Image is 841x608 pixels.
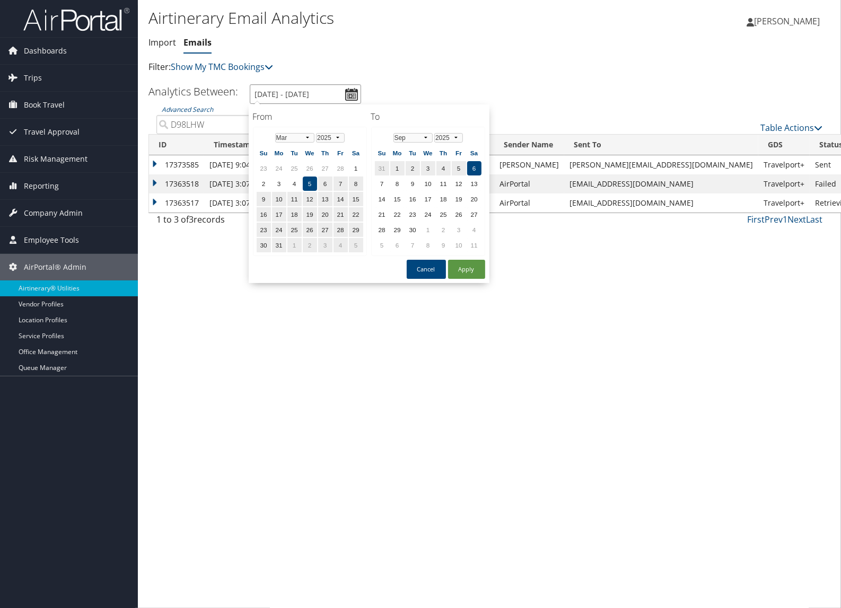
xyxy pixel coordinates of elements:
[287,177,302,191] td: 4
[171,61,273,73] a: Show My TMC Bookings
[421,177,435,191] td: 10
[204,155,269,174] td: [DATE] 9:04 AM
[349,192,363,206] td: 15
[24,173,59,199] span: Reporting
[156,115,311,134] input: Advanced Search
[436,161,451,175] td: 4
[257,238,271,252] td: 30
[287,223,302,237] td: 25
[467,161,481,175] td: 6
[375,192,389,206] td: 14
[334,223,348,237] td: 28
[24,146,87,172] span: Risk Management
[421,161,435,175] td: 3
[390,192,405,206] td: 15
[257,192,271,206] td: 9
[303,223,317,237] td: 26
[494,135,564,155] th: Sender Name: activate to sort column ascending
[162,105,213,114] a: Advanced Search
[149,135,204,155] th: ID: activate to sort column ascending
[758,193,810,213] td: Travelport+
[406,177,420,191] td: 9
[467,207,481,222] td: 27
[349,238,363,252] td: 5
[24,200,83,226] span: Company Admin
[257,207,271,222] td: 16
[390,177,405,191] td: 8
[287,207,302,222] td: 18
[24,227,79,253] span: Employee Tools
[149,174,204,193] td: 17363518
[318,223,332,237] td: 27
[564,135,758,155] th: Sent To: activate to sort column ascending
[204,174,269,193] td: [DATE] 3:07 PM
[272,146,286,160] th: Mo
[257,146,271,160] th: Su
[467,238,481,252] td: 11
[148,60,603,74] p: Filter:
[783,214,787,225] a: 1
[303,238,317,252] td: 2
[149,193,204,213] td: 17363517
[390,223,405,237] td: 29
[494,155,564,174] td: [PERSON_NAME]
[349,146,363,160] th: Sa
[318,207,332,222] td: 20
[349,177,363,191] td: 8
[765,214,783,225] a: Prev
[564,193,758,213] td: [EMAIL_ADDRESS][DOMAIN_NAME]
[189,214,194,225] span: 3
[204,135,269,155] th: Timestamp: activate to sort column ascending
[23,7,129,32] img: airportal-logo.png
[148,7,603,29] h1: Airtinerary Email Analytics
[272,192,286,206] td: 10
[390,146,405,160] th: Mo
[371,111,485,122] h4: To
[148,37,176,48] a: Import
[303,146,317,160] th: We
[349,161,363,175] td: 1
[467,177,481,191] td: 13
[257,223,271,237] td: 23
[406,223,420,237] td: 30
[407,260,446,279] button: Cancel
[272,207,286,222] td: 17
[375,177,389,191] td: 7
[183,37,212,48] a: Emails
[452,177,466,191] td: 12
[24,65,42,91] span: Trips
[334,177,348,191] td: 7
[334,207,348,222] td: 21
[760,122,822,134] a: Table Actions
[375,223,389,237] td: 28
[272,177,286,191] td: 3
[406,238,420,252] td: 7
[334,238,348,252] td: 4
[452,223,466,237] td: 3
[421,146,435,160] th: We
[303,207,317,222] td: 19
[421,223,435,237] td: 1
[421,238,435,252] td: 8
[390,161,405,175] td: 1
[467,223,481,237] td: 4
[406,161,420,175] td: 2
[148,84,238,99] h3: Analytics Between:
[334,161,348,175] td: 28
[452,207,466,222] td: 26
[318,177,332,191] td: 6
[390,207,405,222] td: 22
[318,146,332,160] th: Th
[406,146,420,160] th: Tu
[436,223,451,237] td: 2
[303,192,317,206] td: 12
[303,161,317,175] td: 26
[758,155,810,174] td: Travelport+
[754,15,820,27] span: [PERSON_NAME]
[24,119,80,145] span: Travel Approval
[24,254,86,280] span: AirPortal® Admin
[24,38,67,64] span: Dashboards
[494,174,564,193] td: AirPortal
[287,238,302,252] td: 1
[452,146,466,160] th: Fr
